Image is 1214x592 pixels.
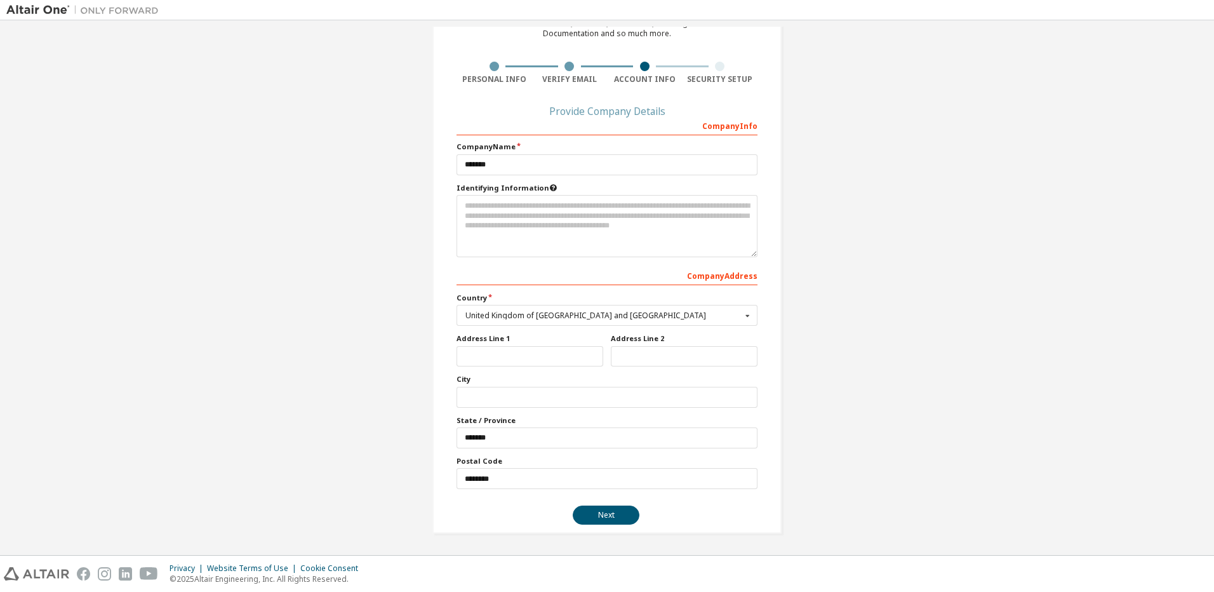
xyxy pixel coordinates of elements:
div: Security Setup [683,74,758,84]
div: For Free Trials, Licenses, Downloads, Learning & Documentation and so much more. [519,18,695,39]
img: youtube.svg [140,567,158,581]
img: linkedin.svg [119,567,132,581]
label: Address Line 2 [611,333,757,344]
label: Country [457,293,757,303]
label: Company Name [457,142,757,152]
img: instagram.svg [98,567,111,581]
p: © 2025 Altair Engineering, Inc. All Rights Reserved. [170,574,366,584]
div: Provide Company Details [457,107,757,115]
label: Please provide any information that will help our support team identify your company. Email and n... [457,183,757,193]
label: Address Line 1 [457,333,603,344]
button: Next [573,506,639,525]
div: Personal Info [457,74,532,84]
label: Postal Code [457,456,757,466]
div: Company Info [457,115,757,135]
div: Verify Email [532,74,608,84]
label: State / Province [457,415,757,426]
img: Altair One [6,4,165,17]
div: Website Terms of Use [207,563,300,574]
div: Account Info [607,74,683,84]
div: Privacy [170,563,207,574]
img: altair_logo.svg [4,567,69,581]
div: United Kingdom of [GEOGRAPHIC_DATA] and [GEOGRAPHIC_DATA] [465,312,742,320]
div: Company Address [457,265,757,285]
img: facebook.svg [77,567,90,581]
div: Cookie Consent [300,563,366,574]
label: City [457,374,757,384]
